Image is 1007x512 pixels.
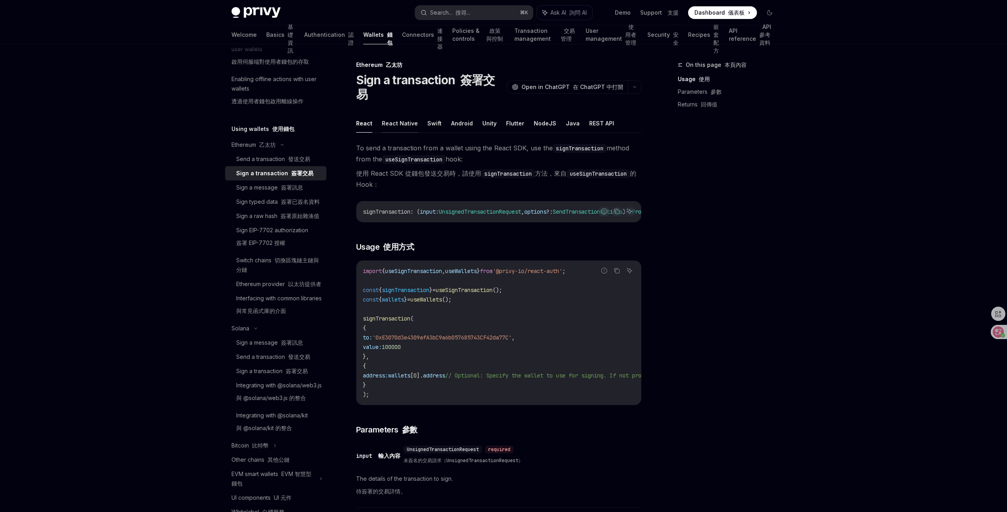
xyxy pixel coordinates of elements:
[410,315,413,322] span: (
[236,366,308,376] div: Sign a transaction
[451,114,473,133] button: Android
[383,242,414,252] font: 使用方式
[259,141,276,148] font: 乙太坊
[356,452,400,460] div: input
[442,296,451,303] span: ();
[694,9,745,17] span: Dashboard
[678,85,782,98] a: Parameters 參數
[225,277,326,291] a: Ethereum provider 以太坊提供者
[363,324,366,332] span: {
[382,114,418,133] button: React Native
[514,25,576,44] a: Transaction management 交易管理
[417,372,423,379] span: ].
[763,6,776,19] button: Toggle dark mode
[673,31,679,46] font: 安全
[236,239,285,246] font: 簽署 EIP-7702 授權
[569,9,587,16] font: 詢問 AI
[410,296,442,303] span: useWallets
[225,72,326,112] a: Enabling offline actions with user wallets透過使用者錢包啟用離線操作
[281,339,303,346] font: 簽署訊息
[506,114,524,133] button: Flutter
[236,352,310,362] div: Send a transaction
[524,208,546,215] span: options
[231,98,303,104] font: 透過使用者錢包啟用離線操作
[288,23,293,54] font: 基礎資訊
[615,9,631,17] a: Demo
[445,267,477,275] span: useWallets
[236,169,313,178] div: Sign a transaction
[442,267,445,275] span: ,
[404,296,407,303] span: }
[356,61,641,69] div: Ethereum
[701,101,717,108] font: 回傳值
[537,6,592,20] button: Ask AI 詢問 AI
[711,88,722,95] font: 參數
[236,197,320,207] div: Sign typed data
[225,180,326,195] a: Sign a message 簽署訊息
[274,494,292,501] font: UI 元件
[407,296,410,303] span: =
[225,364,326,378] a: Sign a transaction 簽署交易
[686,60,747,70] span: On this page
[378,452,400,459] font: 輸入內容
[432,286,436,294] span: =
[236,425,292,431] font: 與 @solana/kit 的整合
[225,491,326,505] a: UI components UI 元件
[225,223,326,253] a: Sign EIP-7702 authorization簽署 EIP-7702 授權
[281,184,303,191] font: 簽署訊息
[363,208,410,215] span: signTransaction
[236,279,321,289] div: Ethereum provider
[363,391,369,398] span: );
[231,441,269,450] div: Bitcoin
[410,208,420,215] span: : (
[445,372,759,379] span: // Optional: Specify the wallet to use for signing. If not provided, the first wallet will be used.
[231,25,257,44] a: Welcome
[231,469,315,488] div: EVM smart wallets
[363,25,393,44] a: Wallets 錢包
[348,31,354,46] font: 認證
[363,381,366,389] span: }
[372,334,512,341] span: '0xE3070d3e4309afA3bC9a6b057685743CF42da77C'
[356,241,414,252] span: Usage
[759,23,771,46] font: API 參考資料
[713,23,719,54] font: 嵌套配方
[231,124,294,134] h5: Using wallets
[291,170,313,176] font: 簽署交易
[363,334,372,341] span: to:
[521,208,524,215] span: ,
[699,76,710,82] font: 使用
[236,226,308,251] div: Sign EIP-7702 authorization
[379,286,382,294] span: {
[562,267,565,275] span: ;
[236,338,303,347] div: Sign a message
[429,286,432,294] span: }
[415,6,533,20] button: Search... 搜尋...⌘K
[225,195,326,209] a: Sign typed data 簽署已簽名資料
[267,456,290,463] font: 其他公鏈
[382,286,429,294] span: signTransaction
[356,424,417,435] span: Parameters
[566,114,580,133] button: Java
[573,83,623,90] font: 在 ChatGPT 中打開
[236,183,303,192] div: Sign a message
[236,394,306,401] font: 與 @solana/web3.js 的整合
[486,27,503,42] font: 政策與控制
[430,8,470,17] div: Search...
[281,198,320,205] font: 簽署已簽名資料
[356,474,641,499] span: The details of the transaction to sign.
[678,73,782,85] a: Usage 使用
[236,411,308,436] div: Integrating with @solana/kit
[236,256,322,275] div: Switch chains
[236,154,310,164] div: Send a transaction
[512,334,515,341] span: ,
[386,61,402,68] font: 乙太坊
[507,80,628,94] button: Open in ChatGPT 在 ChatGPT 中打開
[404,457,523,464] font: 未簽名的交易請求（UnsignedTransactionRequest）
[599,265,609,276] button: Report incorrect code
[485,446,514,453] div: required
[225,209,326,223] a: Sign a raw hash 簽署原始雜湊值
[688,25,719,44] a: Recipes 嵌套配方
[382,155,446,164] code: useSignTransaction
[363,343,382,351] span: value:
[356,488,406,495] font: 待簽署的交易詳情。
